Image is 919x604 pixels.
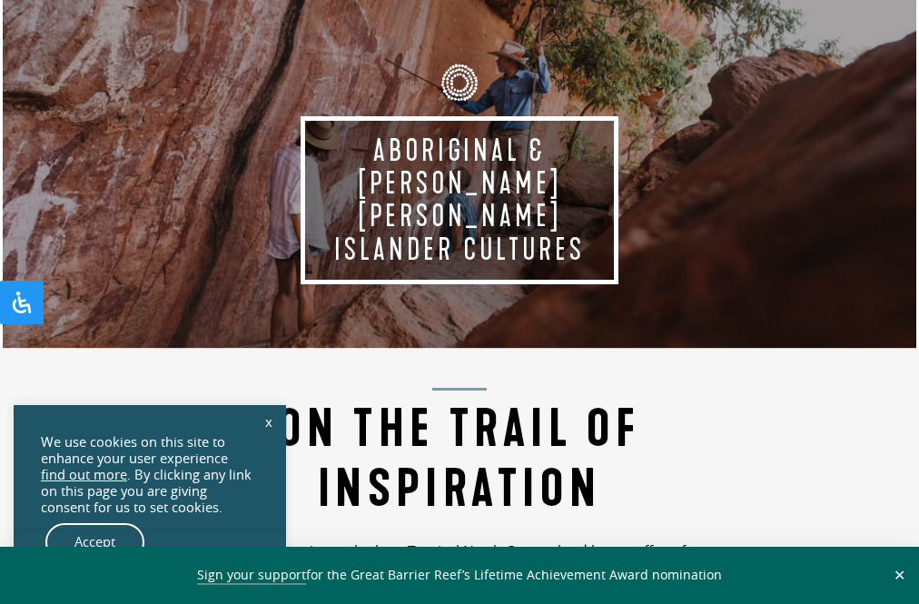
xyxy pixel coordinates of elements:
[197,566,722,585] span: for the Great Barrier Reef’s Lifetime Achievement Award nomination
[41,467,127,483] a: find out more
[889,567,910,583] button: Close
[45,523,144,561] a: Accept
[172,388,748,520] h2: On the Trail of Inspiration
[41,434,259,516] div: We use cookies on this site to enhance your user experience . By clicking any link on this page y...
[256,401,282,441] a: x
[197,566,306,585] a: Sign your support
[11,292,33,313] svg: Open Accessibility Panel
[172,540,748,586] p: Where to experience the best Tropical North Queensland has to offer… from wandering to waterfalls...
